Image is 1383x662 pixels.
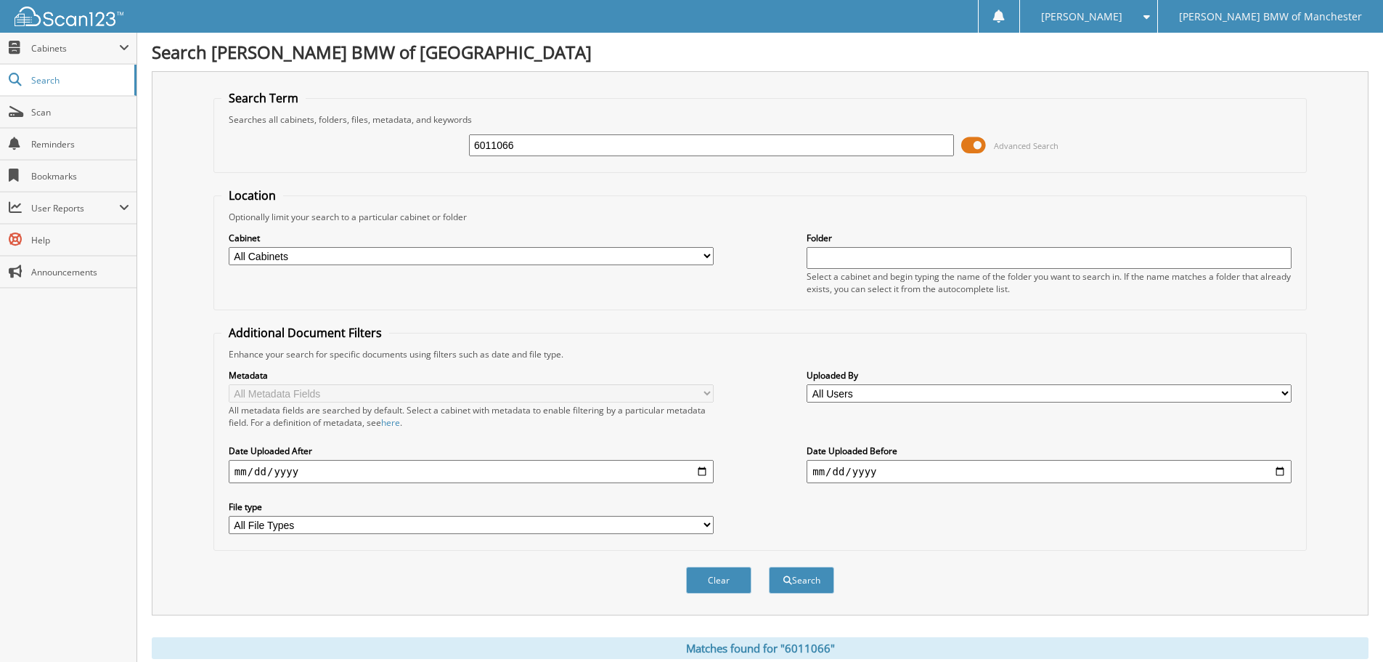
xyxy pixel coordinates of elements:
[31,234,129,246] span: Help
[221,325,389,341] legend: Additional Document Filters
[229,404,714,429] div: All metadata fields are searched by default. Select a cabinet with metadata to enable filtering b...
[229,445,714,457] label: Date Uploaded After
[381,416,400,429] a: here
[31,266,129,278] span: Announcements
[994,140,1058,151] span: Advanced Search
[31,170,129,182] span: Bookmarks
[31,138,129,150] span: Reminders
[152,637,1368,659] div: Matches found for "6011066"
[686,567,751,594] button: Clear
[221,90,306,106] legend: Search Term
[1041,12,1122,21] span: [PERSON_NAME]
[807,445,1292,457] label: Date Uploaded Before
[221,211,1299,223] div: Optionally limit your search to a particular cabinet or folder
[229,369,714,382] label: Metadata
[31,106,129,118] span: Scan
[807,232,1292,244] label: Folder
[229,501,714,513] label: File type
[807,460,1292,483] input: end
[221,348,1299,360] div: Enhance your search for specific documents using filters such as date and file type.
[221,113,1299,126] div: Searches all cabinets, folders, files, metadata, and keywords
[807,270,1292,295] div: Select a cabinet and begin typing the name of the folder you want to search in. If the name match...
[807,369,1292,382] label: Uploaded By
[229,460,714,483] input: start
[1179,12,1362,21] span: [PERSON_NAME] BMW of Manchester
[31,42,119,55] span: Cabinets
[31,202,119,214] span: User Reports
[15,7,123,26] img: scan123-logo-white.svg
[221,187,283,203] legend: Location
[229,232,714,244] label: Cabinet
[152,40,1368,64] h1: Search [PERSON_NAME] BMW of [GEOGRAPHIC_DATA]
[31,74,127,86] span: Search
[769,567,834,594] button: Search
